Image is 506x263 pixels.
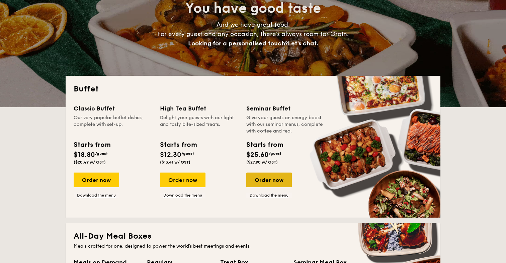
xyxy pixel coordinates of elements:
[160,114,238,135] div: Delight your guests with our light and tasty bite-sized treats.
[74,151,95,159] span: $18.80
[74,193,119,198] a: Download the menu
[246,193,292,198] a: Download the menu
[160,173,205,187] div: Order now
[269,151,281,156] span: /guest
[246,140,283,150] div: Starts from
[74,231,432,242] h2: All-Day Meal Boxes
[288,40,318,47] span: Let's chat.
[181,151,194,156] span: /guest
[160,151,181,159] span: $12.30
[74,160,106,165] span: ($20.49 w/ GST)
[246,160,278,165] span: ($27.90 w/ GST)
[160,140,196,150] div: Starts from
[74,243,432,250] div: Meals crafted for one, designed to power the world's best meetings and events.
[95,151,108,156] span: /guest
[74,84,432,94] h2: Buffet
[74,173,119,187] div: Order now
[188,40,288,47] span: Looking for a personalised touch?
[246,104,325,113] div: Seminar Buffet
[185,0,321,16] span: You have good taste
[246,173,292,187] div: Order now
[246,151,269,159] span: $25.60
[157,21,349,47] span: And we have great food. For every guest and any occasion, there’s always room for Grain.
[74,114,152,135] div: Our very popular buffet dishes, complete with set-up.
[74,104,152,113] div: Classic Buffet
[246,114,325,135] div: Give your guests an energy boost with our seminar menus, complete with coffee and tea.
[160,104,238,113] div: High Tea Buffet
[74,140,110,150] div: Starts from
[160,160,190,165] span: ($13.41 w/ GST)
[160,193,205,198] a: Download the menu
